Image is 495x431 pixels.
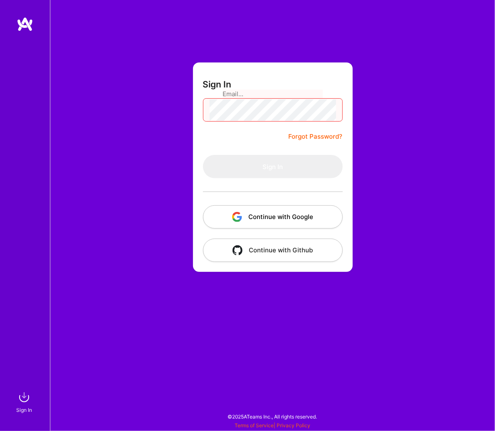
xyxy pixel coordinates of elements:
button: Continue with Google [203,205,343,229]
a: Forgot Password? [289,132,343,142]
img: icon [232,212,242,222]
button: Sign In [203,155,343,178]
a: Terms of Service [235,422,274,429]
a: sign inSign In [17,389,32,414]
img: sign in [16,389,32,406]
input: Email... [223,83,323,105]
div: Sign In [16,406,32,414]
img: icon [233,245,243,255]
button: Continue with Github [203,239,343,262]
span: | [235,422,310,429]
img: logo [17,17,33,32]
h3: Sign In [203,79,232,90]
div: © 2025 ATeams Inc., All rights reserved. [50,406,495,427]
a: Privacy Policy [277,422,310,429]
